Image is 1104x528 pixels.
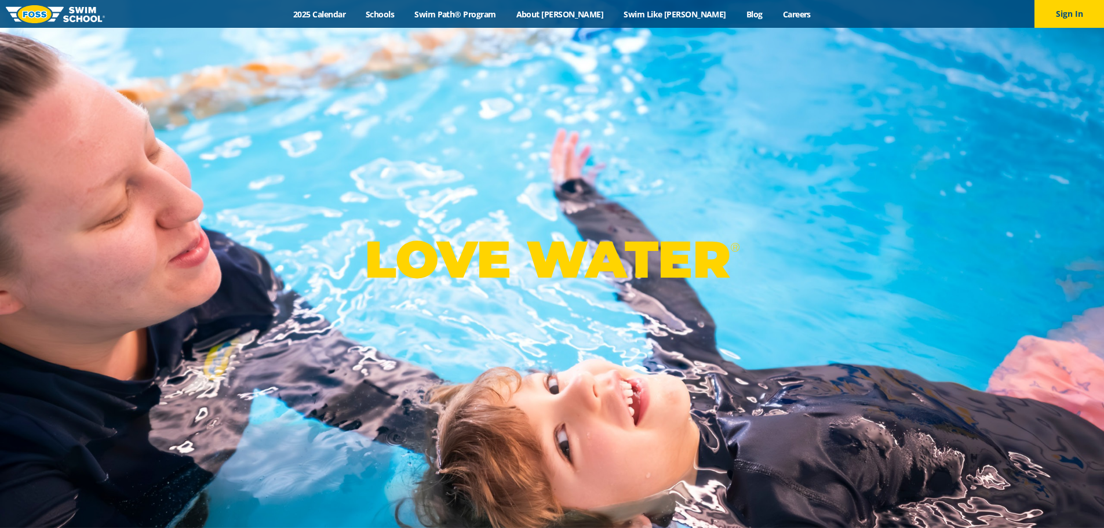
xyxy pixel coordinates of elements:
[736,9,773,20] a: Blog
[365,228,739,290] p: LOVE WATER
[356,9,405,20] a: Schools
[773,9,821,20] a: Careers
[730,240,739,254] sup: ®
[6,5,105,23] img: FOSS Swim School Logo
[405,9,506,20] a: Swim Path® Program
[283,9,356,20] a: 2025 Calendar
[506,9,614,20] a: About [PERSON_NAME]
[614,9,737,20] a: Swim Like [PERSON_NAME]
